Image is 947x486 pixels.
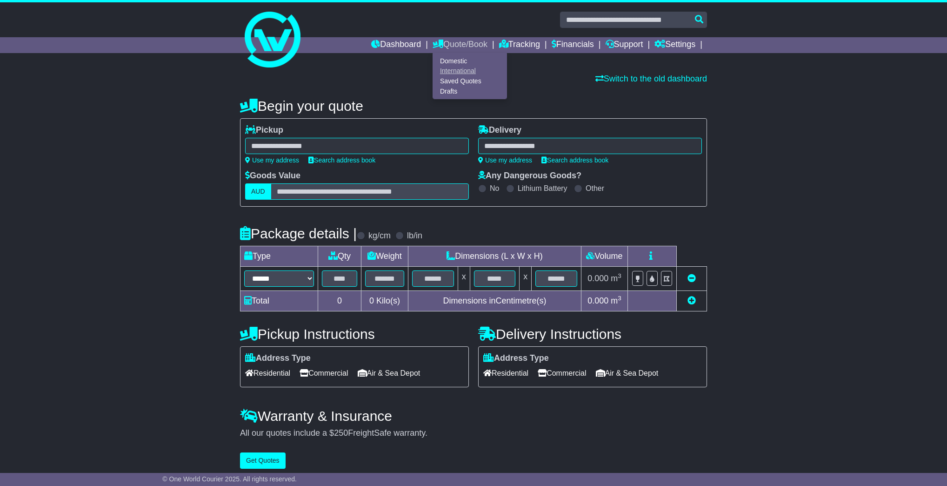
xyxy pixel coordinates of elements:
span: 0.000 [587,274,608,283]
td: Weight [361,246,408,267]
td: Dimensions (L x W x H) [408,246,581,267]
span: Air & Sea Depot [358,366,420,380]
label: Other [586,184,604,193]
span: © One World Courier 2025. All rights reserved. [162,475,297,483]
label: AUD [245,183,271,200]
button: Get Quotes [240,452,286,469]
label: Goods Value [245,171,300,181]
h4: Pickup Instructions [240,326,469,342]
span: 0.000 [587,296,608,305]
td: Dimensions in Centimetre(s) [408,291,581,311]
label: Address Type [483,353,549,364]
label: Any Dangerous Goods? [478,171,581,181]
a: Switch to the old dashboard [595,74,707,83]
a: Settings [654,37,695,53]
td: Qty [318,246,361,267]
a: Use my address [478,156,532,164]
label: kg/cm [368,231,391,241]
label: No [490,184,499,193]
label: Address Type [245,353,311,364]
span: Air & Sea Depot [596,366,659,380]
a: Saved Quotes [433,76,507,87]
span: Residential [483,366,528,380]
label: Delivery [478,125,521,135]
span: Commercial [538,366,586,380]
a: Remove this item [687,274,696,283]
span: Residential [245,366,290,380]
a: Add new item [687,296,696,305]
label: lb/in [407,231,422,241]
a: Financials [552,37,594,53]
td: 0 [318,291,361,311]
td: x [458,267,470,291]
h4: Begin your quote [240,98,707,114]
span: m [611,296,621,305]
a: Support [606,37,643,53]
span: Commercial [300,366,348,380]
h4: Package details | [240,226,357,241]
a: Use my address [245,156,299,164]
a: Dashboard [371,37,421,53]
a: International [433,66,507,76]
a: Drafts [433,86,507,96]
td: Kilo(s) [361,291,408,311]
div: Quote/Book [433,53,507,99]
span: m [611,274,621,283]
span: 250 [334,428,348,438]
sup: 3 [618,272,621,279]
h4: Warranty & Insurance [240,408,707,424]
a: Quote/Book [433,37,487,53]
a: Tracking [499,37,540,53]
h4: Delivery Instructions [478,326,707,342]
label: Lithium Battery [518,184,567,193]
a: Domestic [433,56,507,66]
span: 0 [369,296,374,305]
a: Search address book [308,156,375,164]
td: Type [240,246,318,267]
sup: 3 [618,295,621,302]
label: Pickup [245,125,283,135]
div: All our quotes include a $ FreightSafe warranty. [240,428,707,439]
td: Total [240,291,318,311]
td: x [520,267,532,291]
a: Search address book [541,156,608,164]
td: Volume [581,246,627,267]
